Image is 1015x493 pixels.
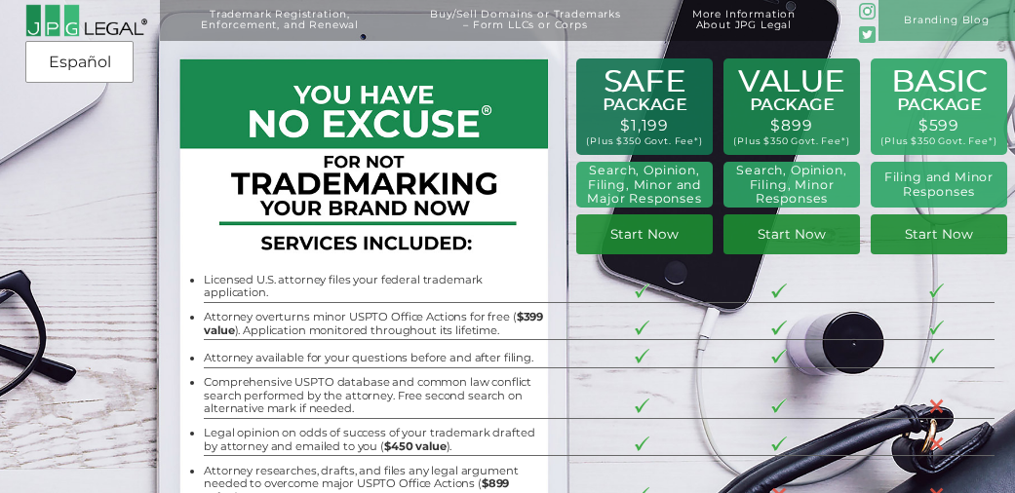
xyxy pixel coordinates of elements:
li: Legal opinion on odds of success of your trademark drafted by attorney and emailed to you ( ). [204,427,546,453]
img: checkmark-border-3.png [635,284,650,298]
img: X-30-3.png [929,436,945,452]
h2: Search, Opinion, Filing, Minor and Major Responses [582,164,707,207]
li: Attorney available for your questions before and after filing. [204,352,546,365]
img: checkmark-border-3.png [929,349,945,363]
img: checkmark-border-3.png [771,321,787,335]
h2: Filing and Minor Responses [878,171,999,199]
a: More InformationAbout JPG Legal [662,9,827,50]
h2: Search, Opinion, Filing, Minor Responses [731,164,852,207]
img: glyph-logo_May2016-green3-90.png [859,3,876,19]
li: Attorney overturns minor USPTO Office Actions for free ( ). Application monitored throughout its ... [204,311,546,337]
b: $399 value [204,310,543,337]
a: Trademark Registration,Enforcement, and Renewal [171,9,389,50]
img: checkmark-border-3.png [635,321,650,335]
a: Buy/Sell Domains or Trademarks– Form LLCs or Corps [400,9,651,50]
img: checkmark-border-3.png [771,284,787,298]
img: checkmark-border-3.png [771,349,787,363]
img: checkmark-border-3.png [929,284,945,298]
li: Licensed U.S. attorney files your federal trademark application. [204,274,546,300]
img: checkmark-border-3.png [929,321,945,335]
a: Start Now [871,214,1008,254]
img: checkmark-border-3.png [635,436,650,451]
img: checkmark-border-3.png [635,349,650,363]
img: checkmark-border-3.png [771,436,787,451]
img: X-30-3.png [929,398,945,414]
img: checkmark-border-3.png [771,398,787,413]
a: Start Now [723,214,861,254]
b: $450 value [384,439,447,453]
a: Español [31,45,128,80]
a: Start Now [576,214,714,254]
img: Twitter_Social_Icon_Rounded_Square_Color-mid-green3-90.png [859,26,876,43]
li: Comprehensive USPTO database and common law conflict search performed by the attorney. Free secon... [204,376,546,416]
img: 2016-logo-black-letters-3-r.png [25,4,147,37]
img: checkmark-border-3.png [635,398,650,413]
